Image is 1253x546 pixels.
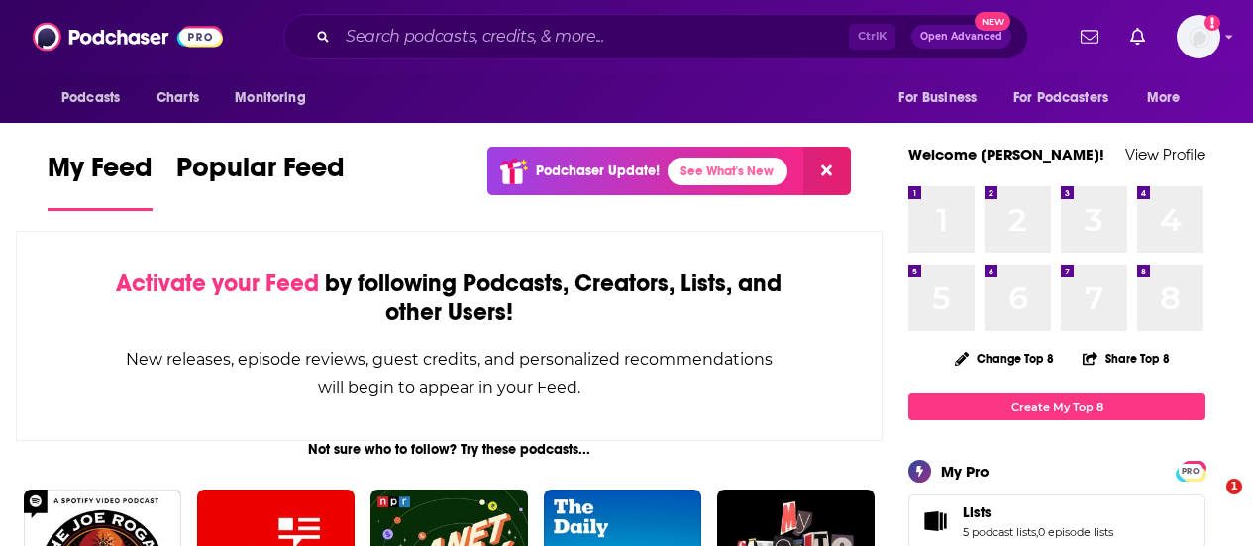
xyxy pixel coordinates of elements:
a: See What's New [668,158,787,185]
span: Popular Feed [176,151,345,196]
a: Show notifications dropdown [1122,20,1153,54]
a: View Profile [1125,145,1205,164]
span: Podcasts [61,84,120,112]
button: open menu [885,79,1001,117]
a: Lists [915,507,955,535]
span: PRO [1179,464,1202,479]
iframe: Intercom live chat [1186,479,1233,526]
img: Podchaser - Follow, Share and Rate Podcasts [33,18,223,55]
a: Lists [963,503,1113,521]
button: open menu [48,79,146,117]
span: New [975,12,1010,31]
div: by following Podcasts, Creators, Lists, and other Users! [116,270,783,327]
button: Show profile menu [1177,15,1220,58]
span: Logged in as juliahaav [1177,15,1220,58]
div: Not sure who to follow? Try these podcasts... [16,441,883,458]
span: Monitoring [235,84,305,112]
a: PRO [1179,463,1202,478]
button: Change Top 8 [943,346,1066,371]
a: 5 podcast lists [963,525,1036,539]
button: open menu [1000,79,1137,117]
div: Search podcasts, credits, & more... [283,14,1028,59]
span: Activate your Feed [116,269,319,298]
span: For Business [898,84,977,112]
span: , [1036,525,1038,539]
a: Create My Top 8 [908,393,1205,420]
a: My Feed [48,151,153,211]
button: Open AdvancedNew [911,25,1011,49]
span: More [1147,84,1181,112]
span: 1 [1226,479,1242,494]
span: Open Advanced [920,32,1002,42]
svg: Add a profile image [1204,15,1220,31]
button: open menu [1133,79,1205,117]
a: Show notifications dropdown [1073,20,1106,54]
span: Lists [963,503,992,521]
a: Welcome [PERSON_NAME]! [908,145,1104,164]
a: Popular Feed [176,151,345,211]
button: open menu [221,79,331,117]
p: Podchaser Update! [536,163,660,179]
div: My Pro [941,462,990,481]
img: User Profile [1177,15,1220,58]
input: Search podcasts, credits, & more... [338,21,849,53]
button: Share Top 8 [1082,339,1171,378]
a: 0 episode lists [1038,525,1113,539]
div: New releases, episode reviews, guest credits, and personalized recommendations will begin to appe... [116,345,783,402]
span: Charts [157,84,199,112]
span: For Podcasters [1013,84,1108,112]
a: Charts [144,79,211,117]
span: Ctrl K [849,24,895,50]
span: My Feed [48,151,153,196]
